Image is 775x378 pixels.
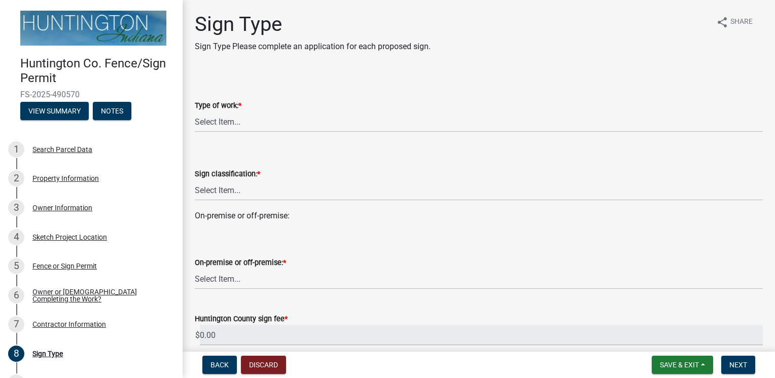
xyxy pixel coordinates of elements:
div: On-premise or off-premise: [195,210,763,222]
button: shareShare [708,12,761,32]
div: 3 [8,200,24,216]
h1: Sign Type [195,12,431,36]
button: Save & Exit [652,356,713,374]
button: Discard [241,356,286,374]
div: Search Parcel Data [32,146,92,153]
img: Huntington County, Indiana [20,11,166,46]
div: Property Information [32,175,99,182]
wm-modal-confirm: Notes [93,107,131,116]
button: Back [202,356,237,374]
i: share [716,16,728,28]
span: $ [195,325,200,346]
div: 6 [8,287,24,304]
span: Back [210,361,229,369]
label: Huntington County sign fee [195,316,288,323]
div: Sign Type [32,350,63,357]
span: FS-2025-490570 [20,90,162,99]
div: 4 [8,229,24,245]
div: 5 [8,258,24,274]
div: 8 [8,346,24,362]
span: Next [729,361,747,369]
div: Sketch Project Location [32,234,107,241]
button: View Summary [20,102,89,120]
wm-modal-confirm: Summary [20,107,89,116]
div: Owner or [DEMOGRAPHIC_DATA] Completing the Work? [32,288,166,303]
label: Sign classification: [195,171,260,178]
label: Type of work: [195,102,241,109]
h4: Huntington Co. Fence/Sign Permit [20,56,174,86]
p: Sign Type Please complete an application for each proposed sign. [195,41,431,53]
div: 7 [8,316,24,332]
span: Save & Exit [660,361,699,369]
div: Owner Information [32,204,92,211]
div: Contractor Information [32,321,106,328]
div: 1 [8,141,24,158]
div: 2 [8,170,24,186]
span: Share [730,16,753,28]
button: Notes [93,102,131,120]
button: Next [721,356,755,374]
div: Fence or Sign Permit [32,262,97,270]
label: On-premise or off-premise: [195,259,286,267]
